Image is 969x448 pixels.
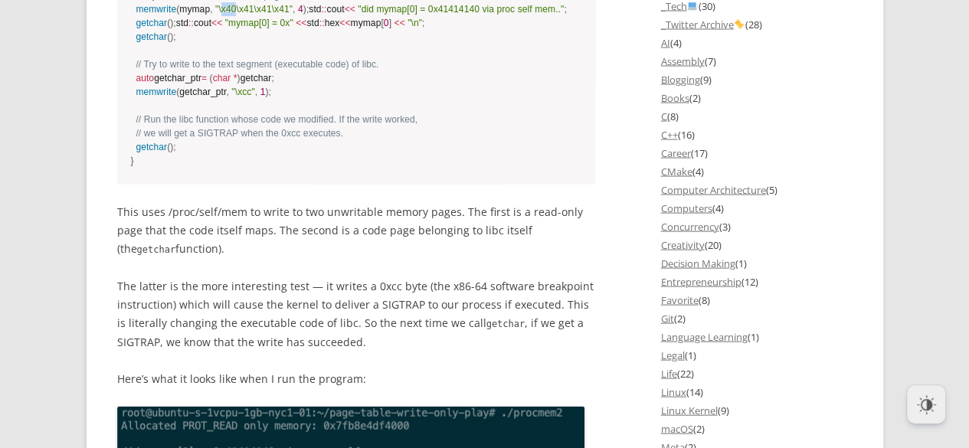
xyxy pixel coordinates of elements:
li: (22) [661,365,853,383]
span: "did mymap[0] = 0x41414140 via proc self mem.." [358,5,564,15]
span: ; [422,18,424,29]
span: ; [269,87,271,98]
span: "\xcc" [231,87,254,98]
li: (2) [661,420,853,438]
span: getchar [136,18,167,29]
span: :: [188,18,194,29]
a: Career [661,146,691,160]
img: 🐤 [734,19,744,29]
span: << [345,5,355,15]
a: Concurrency [661,220,719,234]
span: // we will get a SIGTRAP when the 0xcc executes. [136,129,343,139]
span: , [210,5,212,15]
a: Creativity [661,238,705,252]
li: (2) [661,309,853,328]
a: macOS [661,422,693,436]
span: // Try to write to the text segment (executable code) of libc. [136,60,378,70]
li: (1) [661,328,853,346]
span: "\x40\x41\x41\x41" [215,5,293,15]
li: (7) [661,52,853,70]
span: char [213,74,231,84]
a: AI [661,36,670,50]
a: Linux [661,385,686,399]
span: ; [173,142,175,153]
a: Blogging [661,73,700,87]
span: [ [381,18,383,29]
span: 1 [260,87,266,98]
span: ( [176,87,179,98]
li: (9) [661,401,853,420]
span: ) [170,142,173,153]
span: << [394,18,404,29]
li: (4) [661,162,853,181]
span: memwrite [136,87,176,98]
li: (17) [661,144,853,162]
a: Language Learning [661,330,748,344]
a: C++ [661,128,678,142]
a: Books [661,91,689,105]
li: (14) [661,383,853,401]
a: CMake [661,165,692,178]
span: , [293,5,295,15]
li: (3) [661,217,853,236]
a: Computers [661,201,712,215]
span: ; [271,74,273,84]
img: 💻 [687,1,697,11]
a: Git [661,312,674,325]
span: 4 [298,5,303,15]
span: getchar [136,142,167,153]
span: ) [303,5,306,15]
span: , [226,87,228,98]
span: } [131,156,134,167]
span: << [339,18,350,29]
li: (1) [661,346,853,365]
span: memwrite [136,5,176,15]
a: Computer Architecture [661,183,766,197]
li: (9) [661,70,853,89]
span: ; [306,5,309,15]
li: (5) [661,181,853,199]
span: ( [176,5,179,15]
span: ) [170,18,173,29]
li: (4) [661,199,853,217]
li: (16) [661,126,853,144]
span: ( [167,18,170,29]
a: Entrepreneurship [661,275,741,289]
span: ) [237,74,241,84]
span: = [201,74,207,84]
li: (8) [661,107,853,126]
span: :: [322,5,327,15]
li: (12) [661,273,853,291]
a: Decision Making [661,257,735,270]
a: Life [661,367,677,381]
p: The latter is the more interesting test — it writes a 0xcc byte (the x86-64 software breakpoint i... [117,277,596,352]
span: ] [389,18,391,29]
span: ; [564,5,566,15]
code: getchar [137,244,176,255]
a: Assembly [661,54,705,68]
span: , [255,87,257,98]
p: This uses /proc/self/mem to write to two unwritable memory pages. The first is a read-only page t... [117,203,596,259]
span: ; [173,32,175,43]
span: ( [210,74,213,84]
span: // Run the libc function whose code we modified. If the write worked, [136,115,417,126]
span: getchar [136,32,167,43]
a: C [661,110,667,123]
span: 0 [384,18,389,29]
li: (28) [661,15,853,34]
span: ) [170,32,173,43]
li: (20) [661,236,853,254]
span: << [211,18,222,29]
p: Here’s what it looks like when I run the program: [117,370,596,388]
span: ) [265,87,268,98]
li: (1) [661,254,853,273]
a: Linux Kernel [661,404,718,417]
span: "\n" [408,18,422,29]
span: ( [167,32,170,43]
a: Favorite [661,293,699,307]
span: auto [136,74,154,84]
span: << [296,18,306,29]
a: Legal [661,348,685,362]
li: (2) [661,89,853,107]
span: :: [319,18,325,29]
